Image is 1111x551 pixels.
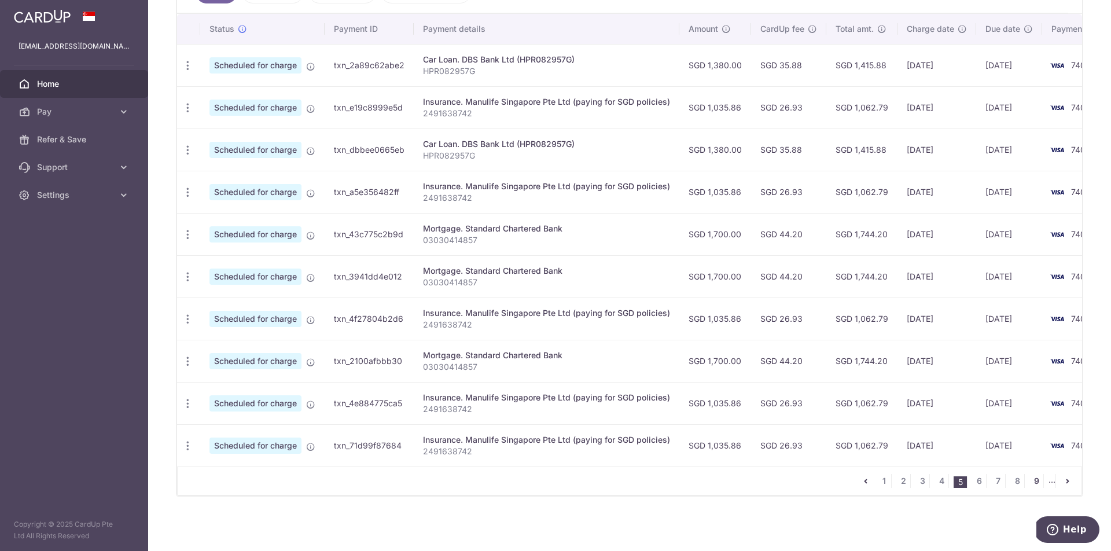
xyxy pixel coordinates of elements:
li: ... [1049,474,1056,488]
img: Bank Card [1046,439,1069,453]
td: [DATE] [976,213,1042,255]
td: txn_3941dd4e012 [325,255,414,297]
td: SGD 1,062.79 [826,171,897,213]
td: SGD 1,744.20 [826,340,897,382]
nav: pager [859,467,1081,495]
td: SGD 35.88 [751,128,826,171]
td: SGD 1,062.79 [826,86,897,128]
a: 1 [877,474,891,488]
td: SGD 1,062.79 [826,424,897,466]
td: [DATE] [976,86,1042,128]
span: Home [37,78,113,90]
span: Scheduled for charge [209,142,301,158]
p: 03030414857 [423,361,670,373]
span: 7400 [1071,145,1091,155]
th: Payment details [414,14,679,44]
td: SGD 1,415.88 [826,128,897,171]
p: 2491638742 [423,319,670,330]
td: SGD 44.20 [751,213,826,255]
span: Total amt. [836,23,874,35]
div: Car Loan. DBS Bank Ltd (HPR082957G) [423,138,670,150]
p: 03030414857 [423,277,670,288]
th: Payment ID [325,14,414,44]
td: SGD 1,035.86 [679,171,751,213]
td: txn_43c775c2b9d [325,213,414,255]
img: Bank Card [1046,185,1069,199]
span: Status [209,23,234,35]
td: txn_4e884775ca5 [325,382,414,424]
a: 7 [991,474,1005,488]
iframe: Opens a widget where you can find more information [1036,516,1099,545]
td: SGD 1,035.86 [679,382,751,424]
div: Insurance. Manulife Singapore Pte Ltd (paying for SGD policies) [423,307,670,319]
td: [DATE] [976,255,1042,297]
td: txn_e19c8999e5d [325,86,414,128]
span: Scheduled for charge [209,438,301,454]
div: Insurance. Manulife Singapore Pte Ltd (paying for SGD policies) [423,392,670,403]
td: SGD 44.20 [751,340,826,382]
div: Mortgage. Standard Chartered Bank [423,350,670,361]
div: Mortgage. Standard Chartered Bank [423,265,670,277]
td: [DATE] [897,255,976,297]
span: 7400 [1071,102,1091,112]
div: Mortgage. Standard Chartered Bank [423,223,670,234]
td: [DATE] [976,382,1042,424]
img: Bank Card [1046,396,1069,410]
li: 5 [954,476,967,488]
td: [DATE] [897,128,976,171]
td: SGD 1,700.00 [679,340,751,382]
td: SGD 26.93 [751,382,826,424]
span: 7400 [1071,356,1091,366]
p: [EMAIL_ADDRESS][DOMAIN_NAME] [19,41,130,52]
p: 2491638742 [423,403,670,415]
span: Scheduled for charge [209,269,301,285]
p: 2491638742 [423,446,670,457]
td: [DATE] [897,424,976,466]
span: Scheduled for charge [209,311,301,327]
td: [DATE] [897,86,976,128]
a: 3 [915,474,929,488]
td: [DATE] [976,44,1042,86]
td: [DATE] [897,340,976,382]
span: 7400 [1071,314,1091,324]
span: CardUp fee [760,23,804,35]
span: Support [37,161,113,173]
img: Bank Card [1046,270,1069,284]
td: SGD 1,062.79 [826,297,897,340]
div: Insurance. Manulife Singapore Pte Ltd (paying for SGD policies) [423,96,670,108]
img: Bank Card [1046,354,1069,368]
td: [DATE] [976,297,1042,340]
td: txn_4f27804b2d6 [325,297,414,340]
p: 2491638742 [423,108,670,119]
td: [DATE] [897,213,976,255]
span: Pay [37,106,113,117]
img: Bank Card [1046,58,1069,72]
span: 7400 [1071,229,1091,239]
td: SGD 1,744.20 [826,213,897,255]
span: Scheduled for charge [209,184,301,200]
span: 7400 [1071,398,1091,408]
td: SGD 35.88 [751,44,826,86]
td: SGD 1,035.86 [679,424,751,466]
img: Bank Card [1046,227,1069,241]
td: txn_71d99f87684 [325,424,414,466]
td: SGD 26.93 [751,297,826,340]
td: SGD 26.93 [751,424,826,466]
span: Scheduled for charge [209,395,301,412]
span: 7400 [1071,440,1091,450]
td: [DATE] [897,171,976,213]
td: [DATE] [976,128,1042,171]
td: SGD 1,744.20 [826,255,897,297]
td: SGD 1,700.00 [679,213,751,255]
td: [DATE] [976,340,1042,382]
a: 8 [1010,474,1024,488]
td: txn_dbbee0665eb [325,128,414,171]
td: SGD 26.93 [751,86,826,128]
span: Charge date [907,23,954,35]
div: Car Loan. DBS Bank Ltd (HPR082957G) [423,54,670,65]
span: Scheduled for charge [209,226,301,243]
a: 9 [1029,474,1043,488]
a: 4 [935,474,948,488]
span: Scheduled for charge [209,353,301,369]
td: [DATE] [897,382,976,424]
